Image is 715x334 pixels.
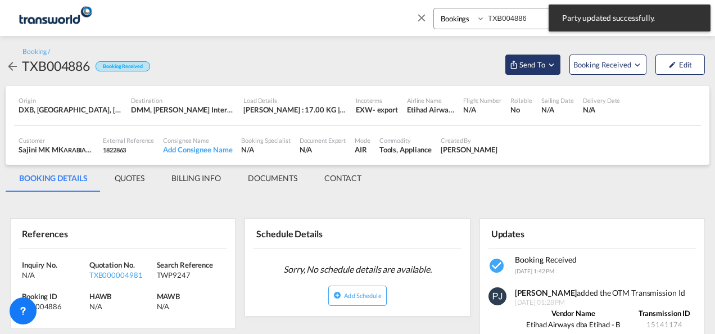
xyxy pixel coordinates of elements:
[328,286,386,306] button: icon-plus-circleAdd Schedule
[333,291,341,299] md-icon: icon-plus-circle
[11,11,195,23] body: Editor, editor12
[163,136,232,145] div: Consignee Name
[89,301,157,312] div: N/A
[559,12,700,24] span: Party updated successfully.
[518,59,546,70] span: Send To
[407,96,454,105] div: Airline Name
[22,292,57,301] span: Booking ID
[96,61,150,72] div: Booking Received
[17,5,93,30] img: f753ae806dec11f0841701cdfdf085c0.png
[19,105,122,115] div: DXB, Dubai International, Dubai, United Arab Emirates, Middle East, Middle East
[655,55,705,75] button: icon-pencilEdit
[19,145,94,155] div: Sajini MK MK
[241,136,290,145] div: Booking Specialist
[243,105,347,115] div: [PERSON_NAME] : 17.00 KG | Volumetric Wt : 17.00 KG | Chargeable Wt : 17.00 KG
[515,287,697,299] div: added the OTM Transmission Id
[515,319,632,330] td: Etihad Airways dba Etihad - B
[355,136,370,145] div: Mode
[569,55,646,75] button: Open demo menu
[22,47,50,57] div: Booking /
[510,96,532,105] div: Rollable
[356,105,373,115] div: EXW
[22,260,57,269] span: Inquiry No.
[379,145,432,155] div: Tools, Appliance
[488,223,590,243] div: Updates
[19,136,94,145] div: Customer
[515,298,697,308] span: [DATE] 01:28 PM
[19,223,121,243] div: References
[64,145,207,154] span: ARABIAN CALIBRATION DEVICES [DOMAIN_NAME]
[131,105,234,115] div: DMM, King Fahd International, Ad Dammam, Saudi Arabia, Middle East, Middle East
[6,165,101,192] md-tab-item: BOOKING DETAILS
[463,96,501,105] div: Flight Number
[515,288,577,297] strong: [PERSON_NAME]
[89,292,112,301] span: HAWB
[163,145,232,155] div: Add Consignee Name
[241,145,290,155] div: N/A
[668,61,676,69] md-icon: icon-pencil
[157,292,180,301] span: MAWB
[22,301,87,312] div: TXB004886
[254,223,355,243] div: Schedule Details
[488,287,506,305] img: 9seF9gAAAAGSURBVAMAowvrW6TakD8AAAAASUVORK5CYII=
[157,270,221,280] div: TWP9247
[415,8,433,35] span: icon-close
[583,105,621,115] div: N/A
[407,105,454,115] div: Etihad Airways dba Etihad
[356,96,398,105] div: Incoterms
[632,319,697,330] td: 15141174
[541,96,574,105] div: Sailing Date
[234,165,311,192] md-tab-item: DOCUMENTS
[103,136,154,145] div: External Reference
[515,268,555,274] span: [DATE] 1:42 PM
[6,165,375,192] md-pagination-wrapper: Use the left and right arrow keys to navigate between tabs
[22,270,87,280] div: N/A
[243,96,347,105] div: Load Details
[583,96,621,105] div: Delivery Date
[22,57,90,75] div: TXB004886
[6,57,22,75] div: icon-arrow-left
[415,11,428,24] md-icon: icon-close
[89,260,135,269] span: Quotation No.
[441,145,497,155] div: Pratik Jaiswal
[505,55,560,75] button: Open demo menu
[344,292,381,299] span: Add Schedule
[488,257,506,275] md-icon: icon-checkbox-marked-circle
[300,145,346,155] div: N/A
[373,105,398,115] div: - export
[103,146,126,154] span: 1822863
[89,270,154,280] div: TXB000004981
[639,309,691,318] strong: Transmission ID
[551,309,595,318] strong: Vendor Name
[101,165,158,192] md-tab-item: QUOTES
[510,105,532,115] div: No
[355,145,370,155] div: AIR
[441,136,497,145] div: Created By
[131,96,234,105] div: Destination
[158,165,234,192] md-tab-item: BILLING INFO
[541,105,574,115] div: N/A
[157,260,213,269] span: Search Reference
[279,259,436,280] span: Sorry, No schedule details are available.
[157,301,170,312] div: N/A
[515,255,577,264] span: Booking Received
[379,136,432,145] div: Commodity
[300,136,346,145] div: Document Expert
[573,59,632,70] span: Booking Received
[6,60,19,73] md-icon: icon-arrow-left
[311,165,375,192] md-tab-item: CONTACT
[463,105,501,115] div: N/A
[19,96,122,105] div: Origin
